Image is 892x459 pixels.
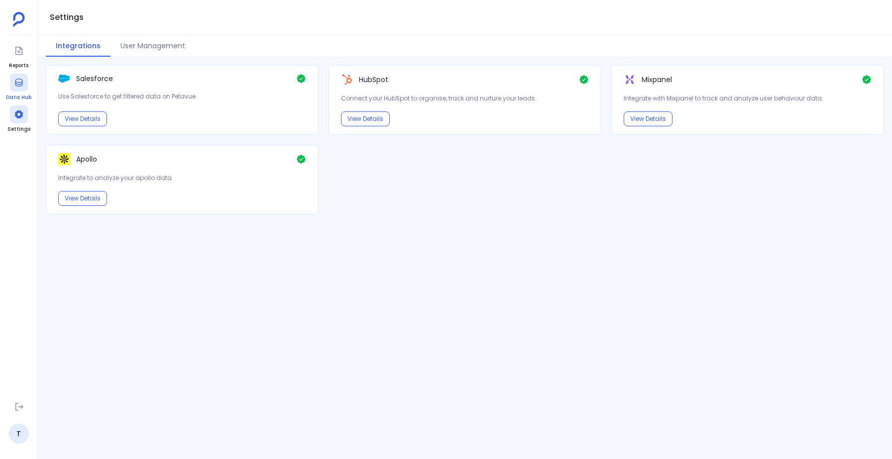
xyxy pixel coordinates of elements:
[111,35,195,57] button: User Management
[7,105,30,133] a: Settings
[76,74,113,84] p: Salesforce
[50,10,84,24] h1: Settings
[9,42,28,70] a: Reports
[13,12,25,27] img: petavue logo
[7,125,30,133] span: Settings
[296,153,306,165] img: Check Icon
[579,74,589,86] img: Check Icon
[341,111,390,126] button: View Details
[9,62,28,70] span: Reports
[642,75,672,85] p: Mixpanel
[624,111,672,126] button: View Details
[58,191,107,206] button: View Details
[76,154,97,164] p: Apollo
[46,35,111,57] button: Integrations
[58,173,306,183] p: Integrate to analyze your apollo data.
[9,424,29,444] a: T
[6,93,31,101] span: Data Hub
[624,93,872,103] p: Integrate with Mixpanel to track and analyze user behaviour data.
[359,75,388,85] p: HubSpot
[58,111,107,126] button: View Details
[341,93,589,103] p: Connect your HubSpot to organise, track and nurture your leads.
[58,92,306,101] p: Use Salesforce to get filtered data on Petavue.
[296,74,306,84] img: Check Icon
[862,74,872,86] img: Check Icon
[6,74,31,101] a: Data Hub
